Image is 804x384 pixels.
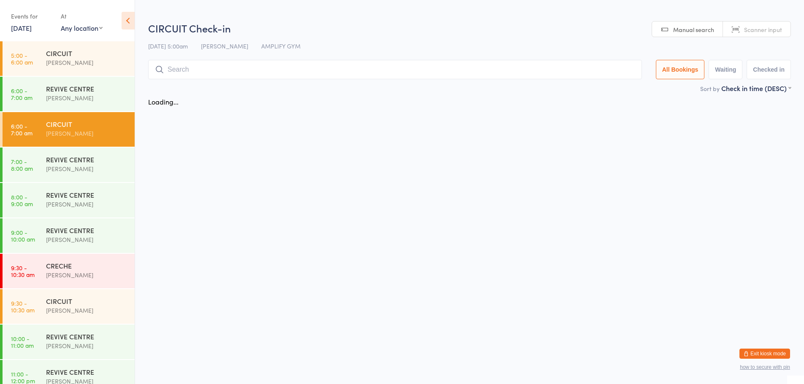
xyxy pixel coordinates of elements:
time: 11:00 - 12:00 pm [11,371,35,384]
h2: CIRCUIT Check-in [148,21,791,35]
span: [DATE] 5:00am [148,42,188,50]
div: REVIVE CENTRE [46,332,127,341]
div: [PERSON_NAME] [46,306,127,315]
a: 10:00 -11:00 amREVIVE CENTRE[PERSON_NAME] [3,325,135,359]
div: Loading... [148,97,179,106]
a: [DATE] [11,23,32,32]
div: CIRCUIT [46,296,127,306]
div: CIRCUIT [46,48,127,58]
time: 9:30 - 10:30 am [11,300,35,313]
div: CIRCUIT [46,119,127,129]
div: Any location [61,23,103,32]
div: REVIVE CENTRE [46,84,127,93]
div: [PERSON_NAME] [46,58,127,67]
span: AMPLIFY GYM [261,42,300,50]
time: 10:00 - 11:00 am [11,335,34,349]
button: Waiting [709,60,742,79]
div: [PERSON_NAME] [46,129,127,138]
a: 6:00 -7:00 amREVIVE CENTRE[PERSON_NAME] [3,77,135,111]
div: REVIVE CENTRE [46,367,127,376]
div: REVIVE CENTRE [46,190,127,199]
a: 5:00 -6:00 amCIRCUIT[PERSON_NAME] [3,41,135,76]
span: Scanner input [744,25,782,34]
time: 6:00 - 7:00 am [11,87,32,101]
a: 8:00 -9:00 amREVIVE CENTRE[PERSON_NAME] [3,183,135,218]
a: 9:00 -10:00 amREVIVE CENTRE[PERSON_NAME] [3,218,135,253]
button: how to secure with pin [740,364,790,370]
button: All Bookings [656,60,705,79]
button: Checked in [747,60,791,79]
div: [PERSON_NAME] [46,93,127,103]
input: Search [148,60,642,79]
a: 9:30 -10:30 amCIRCUIT[PERSON_NAME] [3,289,135,324]
div: [PERSON_NAME] [46,341,127,351]
div: At [61,9,103,23]
time: 9:30 - 10:30 am [11,264,35,278]
div: CRECHE [46,261,127,270]
a: 7:00 -8:00 amREVIVE CENTRE[PERSON_NAME] [3,148,135,182]
a: 9:30 -10:30 amCRECHE[PERSON_NAME] [3,254,135,288]
time: 7:00 - 8:00 am [11,158,33,172]
div: [PERSON_NAME] [46,199,127,209]
label: Sort by [700,84,720,93]
time: 8:00 - 9:00 am [11,193,33,207]
div: [PERSON_NAME] [46,235,127,244]
div: Events for [11,9,52,23]
div: [PERSON_NAME] [46,270,127,280]
time: 5:00 - 6:00 am [11,52,33,65]
div: Check in time (DESC) [721,83,791,93]
span: Manual search [673,25,714,34]
time: 6:00 - 7:00 am [11,123,32,136]
div: [PERSON_NAME] [46,164,127,174]
time: 9:00 - 10:00 am [11,229,35,242]
div: REVIVE CENTRE [46,226,127,235]
button: Exit kiosk mode [739,349,790,359]
span: [PERSON_NAME] [201,42,248,50]
div: REVIVE CENTRE [46,155,127,164]
a: 6:00 -7:00 amCIRCUIT[PERSON_NAME] [3,112,135,147]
